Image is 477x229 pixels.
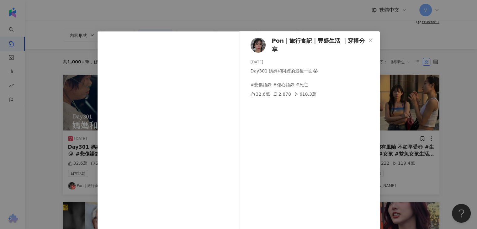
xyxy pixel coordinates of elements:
div: [DATE] [251,59,375,65]
span: close [368,38,373,43]
div: 2,878 [273,91,291,98]
div: Day301 媽媽和阿嬤的最後一面😭 #悲傷語錄 #傷心語錄 #死亡 [251,67,375,88]
div: 618.3萬 [294,91,316,98]
button: Close [364,34,377,47]
div: 32.6萬 [251,91,270,98]
img: KOL Avatar [251,38,266,53]
a: KOL AvatarPon｜旅行食記｜豐盛生活 ｜穿搭分享 [251,36,366,54]
span: Pon｜旅行食記｜豐盛生活 ｜穿搭分享 [272,36,366,54]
